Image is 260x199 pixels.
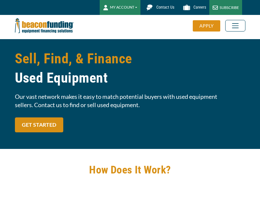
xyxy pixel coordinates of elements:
[15,15,74,36] img: Beacon Funding Corporation logo
[193,20,225,32] a: APPLY
[15,93,245,109] span: Our vast network makes it easy to match potential buyers with used equipment sellers. Contact us ...
[15,68,245,88] span: Used Equipment
[140,2,178,13] a: Contact Us
[193,20,220,32] div: APPLY
[178,2,209,13] a: Careers
[144,2,155,13] img: Beacon Funding chat
[156,5,174,10] span: Contact Us
[15,162,245,177] h2: How Does It Work?
[225,20,245,32] button: Toggle navigation
[193,5,206,10] span: Careers
[15,117,63,132] a: GET STARTED
[181,2,192,13] img: Beacon Funding Careers
[15,49,245,88] h1: Sell, Find, & Finance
